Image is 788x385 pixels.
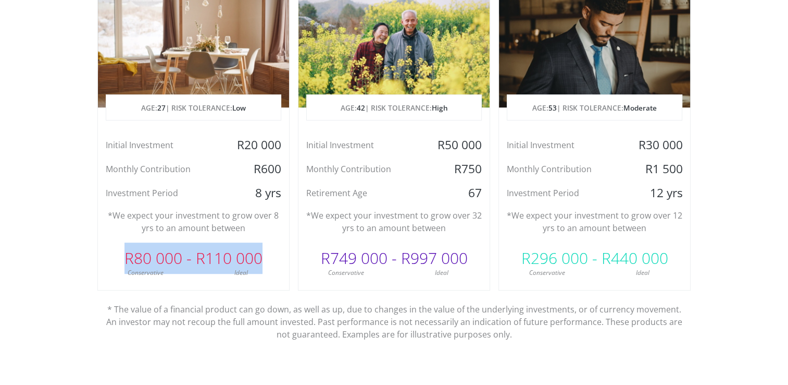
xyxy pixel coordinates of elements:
span: 27 [157,103,166,113]
div: Conservative [98,268,194,278]
div: Monthly Contribution [98,161,226,177]
div: R296 000 - R440 000 [499,243,690,274]
div: 8 yrs [225,185,289,201]
div: Initial Investment [98,137,226,153]
div: Retirement Age [298,185,426,201]
span: 42 [356,103,365,113]
p: *We expect your investment to grow over 8 yrs to an amount between [106,209,281,234]
span: Low [232,103,246,113]
div: R1 500 [627,161,690,177]
div: Conservative [499,268,595,278]
div: Initial Investment [298,137,426,153]
div: Investment Period [98,185,226,201]
p: *We expect your investment to grow over 32 yrs to an amount between [306,209,482,234]
div: R600 [225,161,289,177]
div: 12 yrs [627,185,690,201]
span: Moderate [623,103,657,113]
p: AGE: | RISK TOLERANCE: [507,95,682,121]
span: High [431,103,447,113]
div: Ideal [394,268,490,278]
div: R50 000 [426,137,490,153]
div: Monthly Contribution [298,161,426,177]
div: Ideal [595,268,691,278]
div: R80 000 - R110 000 [98,243,289,274]
div: Ideal [193,268,289,278]
div: 67 [426,185,490,201]
div: R749 000 - R997 000 [298,243,490,274]
p: AGE: | RISK TOLERANCE: [307,95,481,121]
div: R750 [426,161,490,177]
div: Conservative [298,268,394,278]
div: R30 000 [627,137,690,153]
div: Monthly Contribution [499,161,627,177]
div: R20 000 [225,137,289,153]
p: * The value of a financial product can go down, as well as up, due to changes in the value of the... [105,291,683,341]
p: AGE: | RISK TOLERANCE: [106,95,281,121]
div: Investment Period [499,185,627,201]
div: Initial Investment [499,137,627,153]
p: *We expect your investment to grow over 12 yrs to an amount between [507,209,682,234]
span: 53 [548,103,557,113]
